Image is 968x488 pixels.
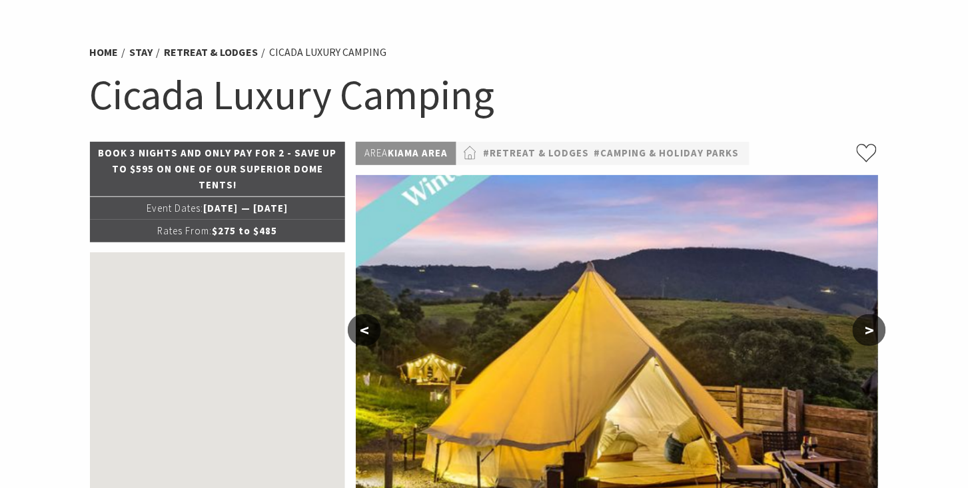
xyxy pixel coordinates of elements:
[270,44,387,61] li: Cicada Luxury Camping
[90,68,879,122] h1: Cicada Luxury Camping
[147,202,203,214] span: Event Dates:
[483,145,589,162] a: #Retreat & Lodges
[594,145,739,162] a: #Camping & Holiday Parks
[90,142,346,196] p: Book 3 nights and only pay for 2 - save up to $595 on one of our superior dome tents!
[90,220,346,242] p: $275 to $485
[356,142,456,165] p: Kiama Area
[364,146,388,159] span: Area
[90,45,119,59] a: Home
[348,314,381,346] button: <
[130,45,153,59] a: Stay
[165,45,258,59] a: Retreat & Lodges
[853,314,886,346] button: >
[157,224,212,237] span: Rates From:
[90,197,346,220] p: [DATE] — [DATE]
